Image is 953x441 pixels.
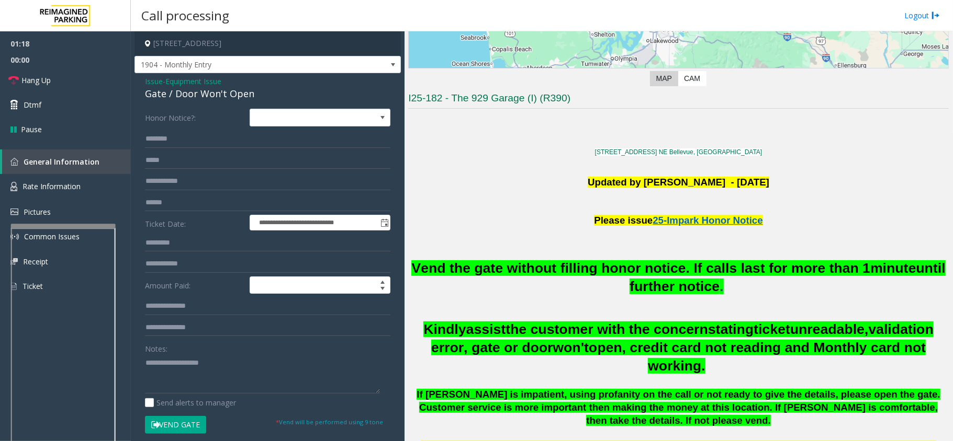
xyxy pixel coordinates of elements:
a: Logout [904,10,940,21]
span: Vend the gate without filling honor notice. If calls last for more than 1 [411,260,870,276]
img: 'icon' [10,182,17,191]
span: Dtmf [24,99,41,110]
img: 'icon' [10,208,18,215]
span: Hang Up [21,75,51,86]
span: Pictures [24,207,51,217]
span: Issue [145,76,163,87]
span: 1904 - Monthly Entry [135,56,347,73]
a: 25-Impark Honor Notice [653,210,763,227]
span: ticket [754,321,790,337]
span: Decrease value [375,285,390,294]
span: Kindly [423,321,466,337]
span: 25-Impark Honor Notice [653,215,763,226]
span: assist [466,321,506,337]
span: If [PERSON_NAME] is impatient, using profanity on the call or not ready to give the details, plea... [417,389,940,426]
span: Equipment Issue [165,76,221,87]
img: 'icon' [10,158,18,166]
span: won't [553,340,589,355]
button: Vend Gate [145,416,206,434]
span: Rate Information [23,181,81,191]
span: Pause [21,124,42,135]
span: Please issue [594,215,653,226]
label: Ticket Date: [142,215,247,230]
label: Send alerts to manager [145,397,236,408]
span: until further notice [630,260,946,294]
label: Amount Paid: [142,276,247,294]
span: open, credit card not reading and Monthly card not working. [589,340,926,374]
b: Updated by [PERSON_NAME] - [DATE] [588,177,769,188]
span: minute [870,260,916,276]
label: Notes: [145,340,167,354]
h4: [STREET_ADDRESS] [134,31,401,56]
a: General Information [2,149,131,174]
label: CAM [678,71,707,86]
div: Gate / Door Won't Open [145,87,390,101]
span: unreadable, [790,321,869,337]
label: Honor Notice?: [142,109,247,126]
h3: Call processing [136,3,234,28]
span: . [720,278,723,294]
span: stating [708,321,754,337]
span: the customer with the concern [506,321,708,337]
h3: I25-182 - The 929 Garage (I) (R390) [408,91,949,109]
img: logout [932,10,940,21]
span: Toggle popup [378,215,390,230]
small: Vend will be performed using 9 tone [276,418,383,426]
span: - [163,76,221,86]
span: Increase value [375,277,390,285]
span: General Information [24,157,99,167]
a: [STREET_ADDRESS] NE Bellevue, [GEOGRAPHIC_DATA] [595,148,763,156]
label: Map [650,71,678,86]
